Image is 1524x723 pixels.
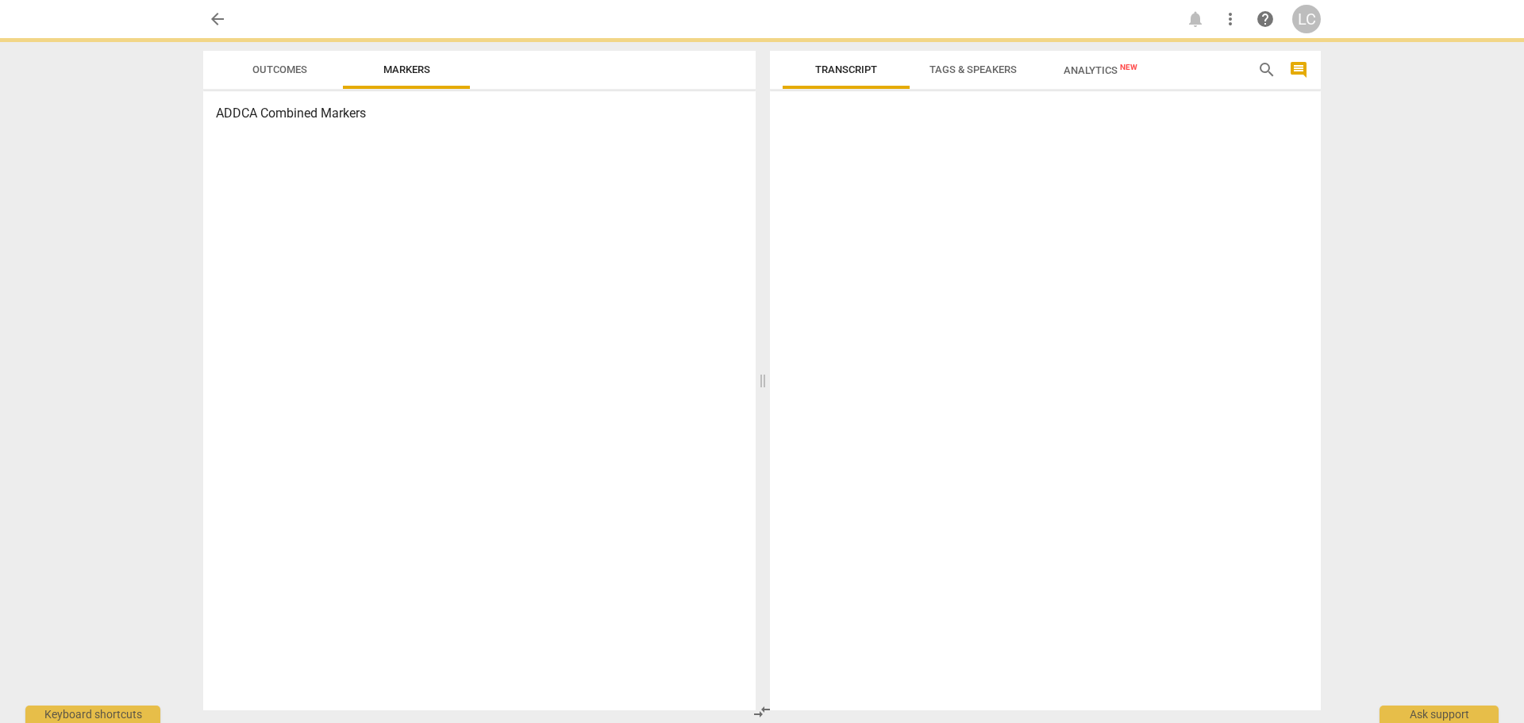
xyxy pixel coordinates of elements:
span: Markers [383,63,430,75]
button: LC [1292,5,1321,33]
span: help [1256,10,1275,29]
div: Ask support [1380,706,1499,723]
span: New [1120,63,1137,71]
button: Show/Hide comments [1286,57,1311,83]
span: search [1257,60,1276,79]
span: Tags & Speakers [929,63,1017,75]
button: Search [1254,57,1280,83]
span: Analytics [1064,64,1137,76]
span: more_vert [1221,10,1240,29]
div: Keyboard shortcuts [25,706,160,723]
h3: ADDCA Combined Markers [216,104,743,123]
span: Transcript [815,63,877,75]
span: comment [1289,60,1308,79]
a: Help [1251,5,1280,33]
span: compare_arrows [752,702,772,721]
span: arrow_back [208,10,227,29]
span: Outcomes [252,63,307,75]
